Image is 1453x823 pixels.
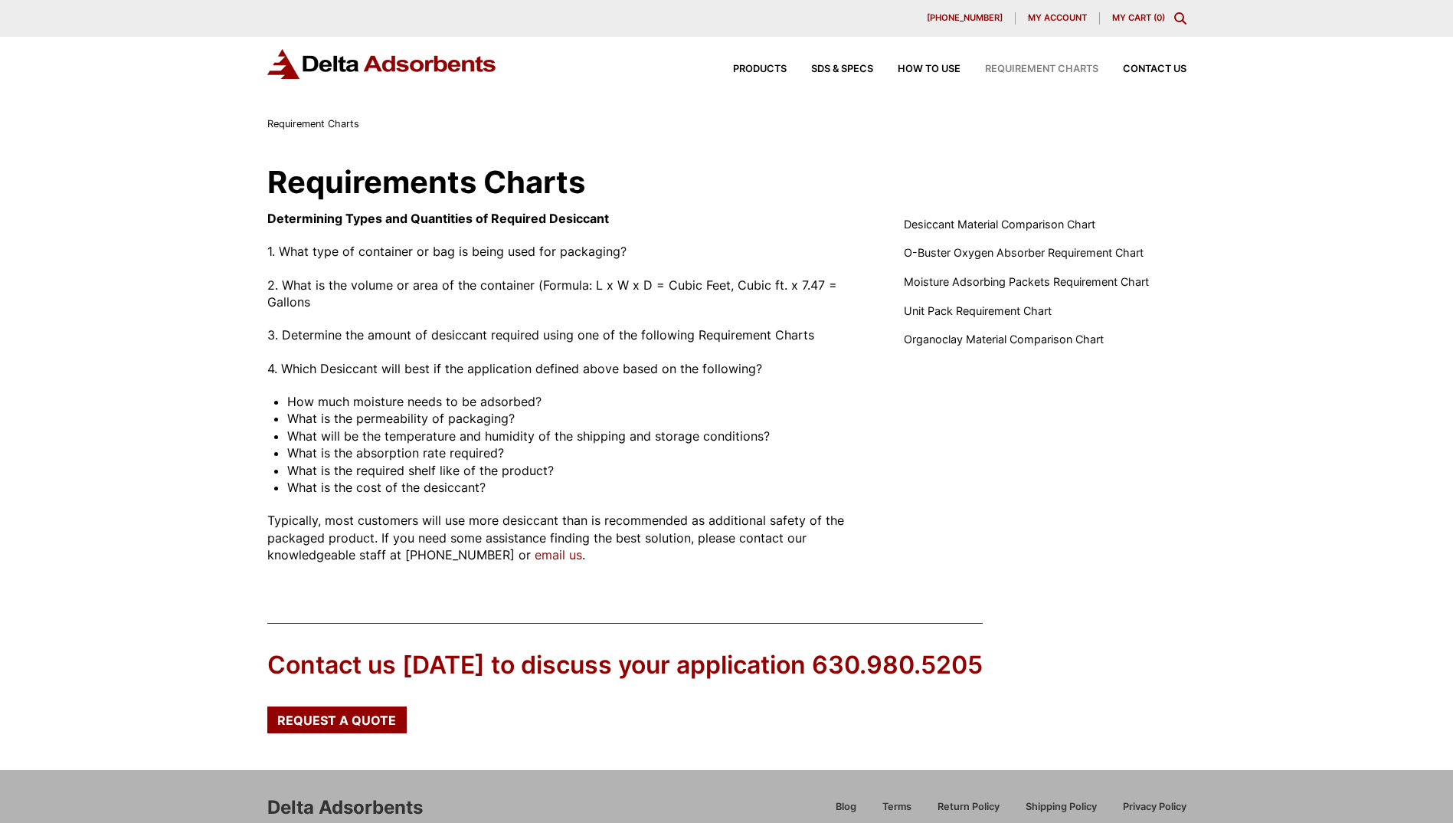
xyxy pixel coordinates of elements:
a: O-Buster Oxygen Absorber Requirement Chart [904,244,1144,261]
div: Contact us [DATE] to discuss your application 630.980.5205 [267,648,983,683]
span: Terms [882,802,911,812]
p: Typically, most customers will use more desiccant than is recommended as additional safety of the... [267,512,868,563]
p: 2. What is the volume or area of the container (Formula: L x W x D = Cubic Feet, Cubic ft. x 7.47... [267,277,868,311]
li: What will be the temperature and humidity of the shipping and storage conditions? [287,428,867,444]
span: Shipping Policy [1026,802,1097,812]
a: Desiccant Material Comparison Chart [904,216,1095,233]
a: Requirement Charts [960,64,1098,74]
li: What is the absorption rate required? [287,444,867,461]
a: Request a Quote [267,707,407,733]
div: Toggle Modal Content [1174,12,1186,25]
a: How to Use [873,64,960,74]
span: My account [1028,14,1087,22]
span: Contact Us [1123,64,1186,74]
li: What is the cost of the desiccant? [287,479,867,496]
li: What is the permeability of packaging? [287,410,867,427]
p: 1. What type of container or bag is being used for packaging? [267,243,868,260]
a: Organoclay Material Comparison Chart [904,331,1104,348]
span: Requirement Charts [267,118,359,130]
span: SDS & SPECS [811,64,873,74]
span: Requirement Charts [985,64,1098,74]
a: My Cart (0) [1112,12,1165,23]
li: How much moisture needs to be adsorbed? [287,393,867,410]
span: Products [733,64,787,74]
span: [PHONE_NUMBER] [927,14,1003,22]
a: Unit Pack Requirement Chart [904,303,1052,320]
div: Delta Adsorbents [267,795,423,821]
span: Privacy Policy [1123,802,1186,812]
p: 3. Determine the amount of desiccant required using one of the following Requirement Charts [267,326,868,343]
a: email us [535,547,582,562]
li: What is the required shelf like of the product? [287,462,867,479]
span: Request a Quote [277,714,396,726]
a: SDS & SPECS [787,64,873,74]
a: [PHONE_NUMBER] [915,12,1016,25]
a: Products [709,64,787,74]
h1: Requirements Charts [267,167,1186,198]
span: Blog [836,802,856,812]
a: My account [1016,12,1100,25]
img: Delta Adsorbents [267,49,497,79]
a: Moisture Adsorbing Packets Requirement Chart [904,274,1149,290]
span: 0 [1157,12,1162,23]
span: Return Policy [938,802,1000,812]
span: How to Use [898,64,960,74]
a: Contact Us [1098,64,1186,74]
p: 4. Which Desiccant will best if the application defined above based on the following? [267,360,868,377]
strong: Determining Types and Quantities of Required Desiccant [267,211,609,226]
